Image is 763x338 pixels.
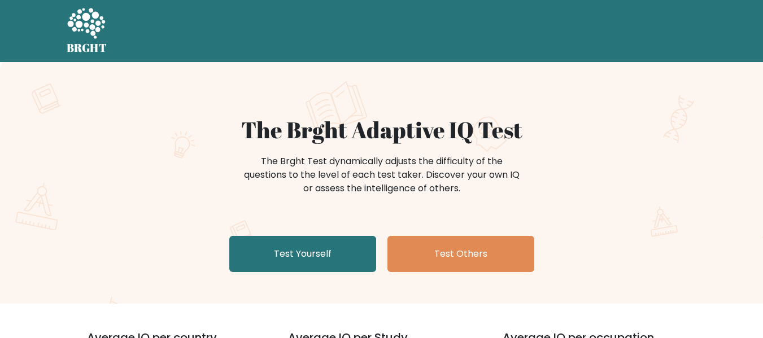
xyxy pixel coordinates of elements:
[67,5,107,58] a: BRGHT
[387,236,534,272] a: Test Others
[67,41,107,55] h5: BRGHT
[241,155,523,195] div: The Brght Test dynamically adjusts the difficulty of the questions to the level of each test take...
[229,236,376,272] a: Test Yourself
[106,116,657,143] h1: The Brght Adaptive IQ Test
